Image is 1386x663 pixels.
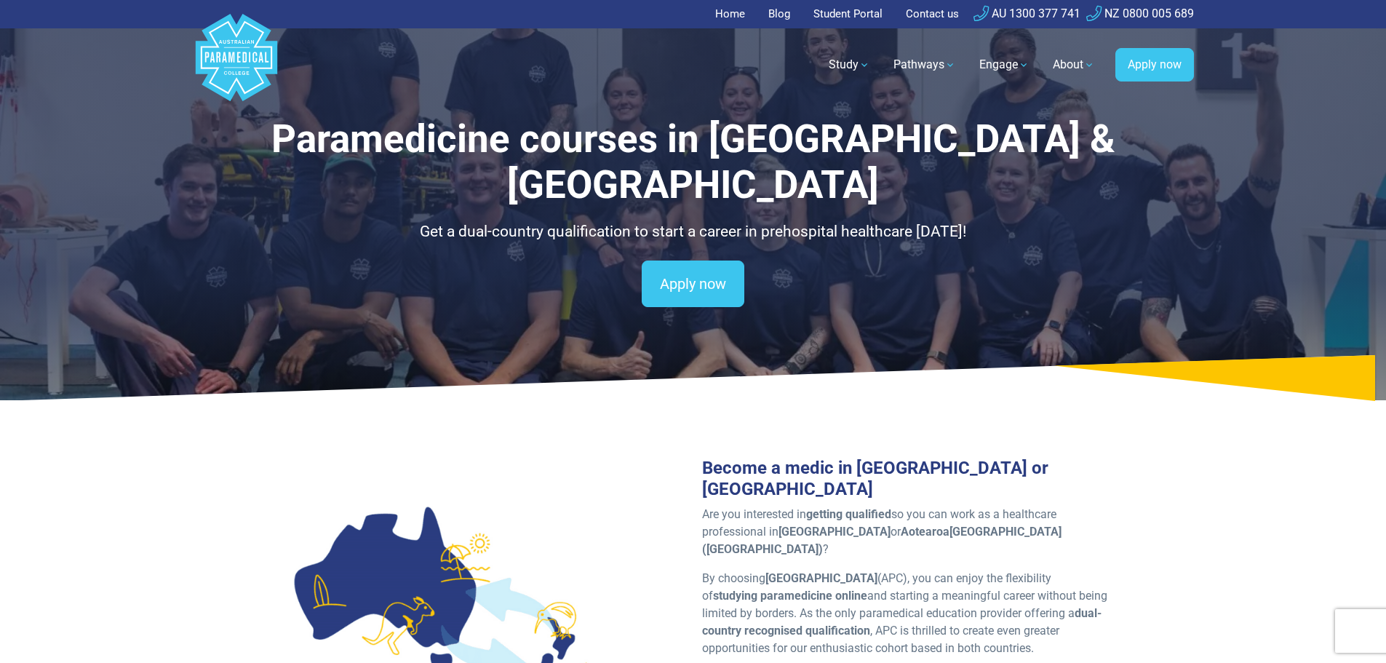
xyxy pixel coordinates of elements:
strong: [GEOGRAPHIC_DATA] [778,525,891,539]
h3: Become a medic in [GEOGRAPHIC_DATA] or [GEOGRAPHIC_DATA] [702,458,1119,500]
strong: getting qualified [806,507,891,521]
p: Get a dual-country qualification to start a career in prehospital healthcare [DATE]! [268,221,1119,244]
strong: Aotearoa [901,525,949,539]
a: Apply now [1115,48,1194,82]
p: Are you interested in so you can work as a healthcare professional in or ? [702,506,1119,558]
strong: online [835,589,867,603]
strong: studying paramedicine [713,589,832,603]
a: AU 1300 377 741 [973,7,1080,20]
p: By choosing (APC), you can enjoy the flexibility of and starting a meaningful career without bein... [702,570,1119,657]
h1: Paramedicine courses in [GEOGRAPHIC_DATA] & [GEOGRAPHIC_DATA] [268,116,1119,209]
a: Apply now [642,261,744,307]
a: Australian Paramedical College [193,28,280,102]
a: Engage [971,44,1038,85]
strong: dual-country recognised qualification [702,606,1102,638]
a: Pathways [885,44,965,85]
strong: [GEOGRAPHIC_DATA] ([GEOGRAPHIC_DATA]) [702,525,1062,556]
a: NZ 0800 005 689 [1086,7,1194,20]
a: Study [820,44,879,85]
strong: [GEOGRAPHIC_DATA] [765,571,877,585]
a: About [1044,44,1104,85]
